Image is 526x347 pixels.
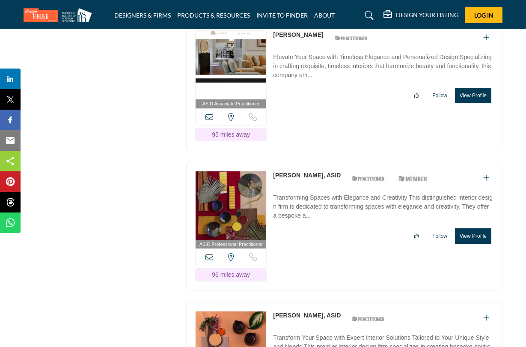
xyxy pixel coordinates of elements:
[474,12,493,19] span: Log In
[196,171,266,249] a: ASID Professional Practitioner
[396,11,458,19] h5: DESIGN YOUR LISTING
[349,313,387,324] img: ASID Qualified Practitioners Badge Icon
[455,88,491,103] button: View Profile
[114,12,171,19] a: DESIGNERS & FIRMS
[273,171,341,180] p: Dani Polidor, ASID
[256,12,308,19] a: INVITE TO FINDER
[273,48,493,81] a: Elevate Your Space with Timeless Elegance and Personalized Design Specializing in crafting exquis...
[273,312,341,319] a: [PERSON_NAME], ASID
[349,173,387,184] img: ASID Qualified Practitioners Badge Icon
[273,53,493,81] p: Elevate Your Space with Timeless Elegance and Personalized Design Specializing in crafting exquis...
[483,34,489,41] a: Add To List
[196,31,266,108] a: ASID Associate Practitioner
[273,30,323,39] p: Meghan Baltich
[427,88,453,103] button: Follow
[455,228,491,244] button: View Profile
[332,33,370,43] img: ASID Qualified Practitioners Badge Icon
[427,229,453,243] button: Follow
[483,174,489,182] a: Add To List
[273,188,493,222] a: Transforming Spaces with Elegance and Creativity This distinguished interior design firm is dedic...
[383,10,458,21] div: DESIGN YOUR LISTING
[212,131,250,138] span: 95 miles away
[24,8,96,22] img: Site Logo
[273,31,323,38] a: [PERSON_NAME]
[273,311,341,320] p: Sarah Carpenter, ASID
[212,271,250,278] span: 96 miles away
[196,31,266,99] img: Meghan Baltich
[202,100,260,108] span: ASID Associate Practitioner
[408,229,425,243] button: Like listing
[483,314,489,322] a: Add To List
[199,241,263,248] span: ASID Professional Practitioner
[273,193,493,222] p: Transforming Spaces with Elegance and Creativity This distinguished interior design firm is dedic...
[394,173,432,184] img: ASID Members Badge Icon
[196,171,266,240] img: Dani Polidor, ASID
[357,9,379,22] a: Search
[314,12,335,19] a: ABOUT
[273,172,341,179] a: [PERSON_NAME], ASID
[177,12,250,19] a: PRODUCTS & RESOURCES
[465,7,502,23] button: Log In
[408,88,425,103] button: Like listing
